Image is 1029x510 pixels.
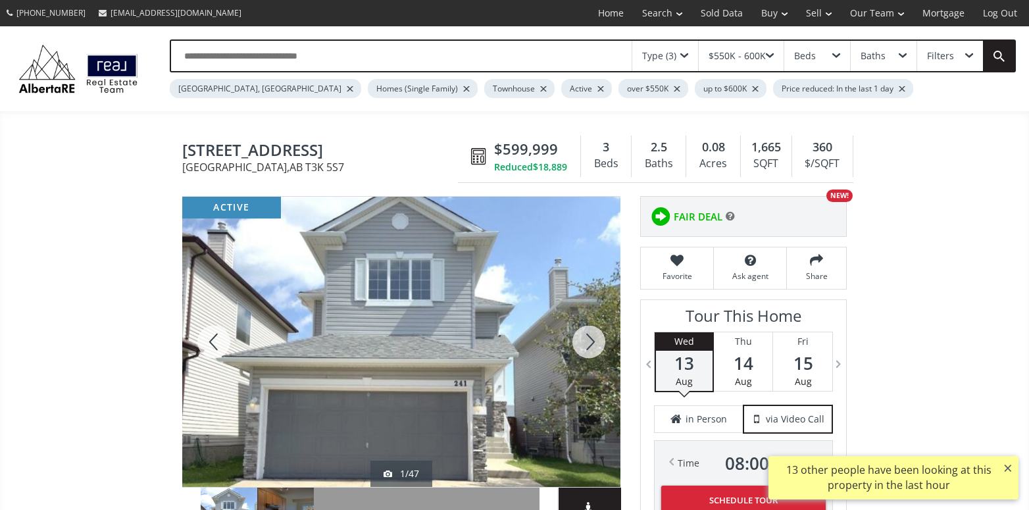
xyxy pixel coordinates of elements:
[861,51,886,61] div: Baths
[927,51,954,61] div: Filters
[182,162,464,172] span: [GEOGRAPHIC_DATA] , AB T3K 5S7
[799,139,846,156] div: 360
[561,79,612,98] div: Active
[676,375,693,388] span: Aug
[368,79,478,98] div: Homes (Single Family)
[484,79,555,98] div: Townhouse
[170,79,361,98] div: [GEOGRAPHIC_DATA], [GEOGRAPHIC_DATA]
[647,203,674,230] img: rating icon
[494,161,567,174] div: Reduced
[795,375,812,388] span: Aug
[751,139,781,156] span: 1,665
[773,332,832,351] div: Fri
[793,270,840,282] span: Share
[533,161,567,174] span: $18,889
[775,463,1002,493] div: 13 other people have been looking at this property in the last hour
[714,354,772,372] span: 14
[693,154,733,174] div: Acres
[642,51,676,61] div: Type (3)
[678,454,809,472] div: Time AM
[799,154,846,174] div: $/SQFT
[747,154,785,174] div: SQFT
[714,332,772,351] div: Thu
[735,375,752,388] span: Aug
[384,467,419,480] div: 1/47
[773,79,913,98] div: Price reduced: In the last 1 day
[638,139,679,156] div: 2.5
[618,79,688,98] div: over $550K
[794,51,816,61] div: Beds
[92,1,248,25] a: [EMAIL_ADDRESS][DOMAIN_NAME]
[638,154,679,174] div: Baths
[588,139,624,156] div: 3
[997,456,1018,480] button: ×
[686,413,727,426] span: in Person
[182,141,464,162] span: 241 Covewood Circle NE
[182,197,620,487] div: 241 Covewood Circle NE Calgary, AB T3K 5S7 - Photo 1 of 47
[182,197,281,218] div: active
[725,454,769,472] span: 08 : 00
[656,354,713,372] span: 13
[766,413,824,426] span: via Video Call
[720,270,780,282] span: Ask agent
[773,354,832,372] span: 15
[494,139,558,159] span: $599,999
[654,307,833,332] h3: Tour This Home
[13,41,143,96] img: Logo
[656,332,713,351] div: Wed
[693,139,733,156] div: 0.08
[588,154,624,174] div: Beds
[709,51,766,61] div: $550K - 600K
[16,7,86,18] span: [PHONE_NUMBER]
[674,210,722,224] span: FAIR DEAL
[111,7,241,18] span: [EMAIL_ADDRESS][DOMAIN_NAME]
[647,270,707,282] span: Favorite
[695,79,766,98] div: up to $600K
[826,190,853,202] div: NEW!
